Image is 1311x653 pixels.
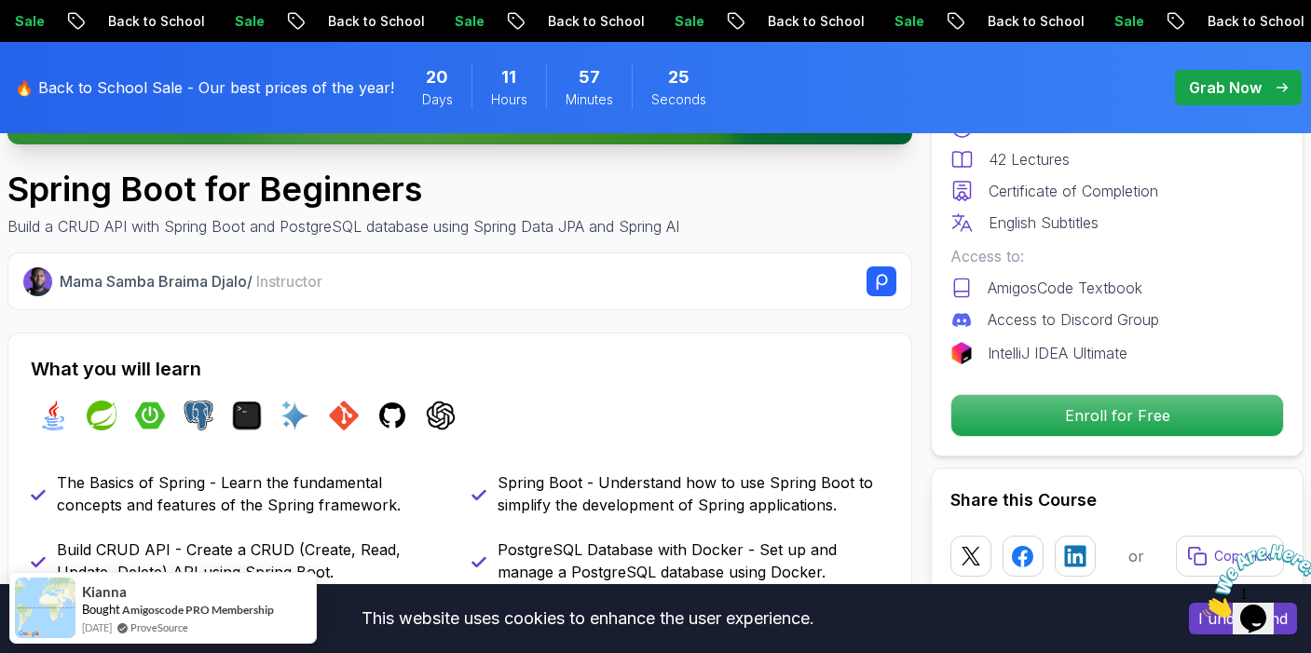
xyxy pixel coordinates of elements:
[1189,603,1297,634] button: Accept cookies
[216,12,276,31] p: Sale
[656,12,716,31] p: Sale
[950,245,1284,267] p: Access to:
[82,584,127,600] span: Kianna
[951,395,1283,436] p: Enroll for Free
[15,76,394,99] p: 🔥 Back to School Sale - Our best prices of the year!
[7,7,123,81] img: Chat attention grabber
[969,12,1096,31] p: Back to School
[57,471,449,516] p: The Basics of Spring - Learn the fundamental concepts and features of the Spring framework.
[377,401,407,430] img: github logo
[1189,76,1262,99] p: Grab Now
[60,270,322,292] p: Mama Samba Braima Djalo /
[280,401,310,430] img: ai logo
[309,12,436,31] p: Back to School
[950,487,1284,513] h2: Share this Course
[498,538,890,583] p: PostgreSQL Database with Docker - Set up and manage a PostgreSQL database using Docker.
[989,180,1158,202] p: Certificate of Completion
[1195,537,1311,625] iframe: chat widget
[232,401,262,430] img: terminal logo
[1128,545,1144,567] p: or
[82,602,120,617] span: Bought
[988,308,1159,331] p: Access to Discord Group
[651,90,706,109] span: Seconds
[87,401,116,430] img: spring logo
[184,401,213,430] img: postgres logo
[876,12,935,31] p: Sale
[256,272,322,291] span: Instructor
[501,64,516,90] span: 11 Hours
[668,64,690,90] span: 25 Seconds
[950,342,973,364] img: jetbrains logo
[135,401,165,430] img: spring-boot logo
[426,64,448,90] span: 20 Days
[988,277,1142,299] p: AmigosCode Textbook
[566,90,613,109] span: Minutes
[15,578,75,638] img: provesource social proof notification image
[7,215,679,238] p: Build a CRUD API with Spring Boot and PostgreSQL database using Spring Data JPA and Spring AI
[1176,536,1284,577] button: Copy link
[529,12,656,31] p: Back to School
[988,342,1127,364] p: IntelliJ IDEA Ultimate
[329,401,359,430] img: git logo
[7,170,679,208] h1: Spring Boot for Beginners
[950,394,1284,437] button: Enroll for Free
[989,211,1099,234] p: English Subtitles
[82,619,112,635] span: [DATE]
[7,7,15,23] span: 1
[498,471,890,516] p: Spring Boot - Understand how to use Spring Boot to simplify the development of Spring applications.
[38,401,68,430] img: java logo
[422,90,453,109] span: Days
[436,12,496,31] p: Sale
[749,12,876,31] p: Back to School
[14,598,1161,639] div: This website uses cookies to enhance the user experience.
[579,64,600,90] span: 57 Minutes
[89,12,216,31] p: Back to School
[23,267,52,296] img: Nelson Djalo
[31,356,889,382] h2: What you will learn
[57,538,449,583] p: Build CRUD API - Create a CRUD (Create, Read, Update, Delete) API using Spring Boot.
[1096,12,1155,31] p: Sale
[491,90,527,109] span: Hours
[130,619,188,635] a: ProveSource
[989,148,1070,170] p: 42 Lectures
[426,401,456,430] img: chatgpt logo
[122,603,274,617] a: Amigoscode PRO Membership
